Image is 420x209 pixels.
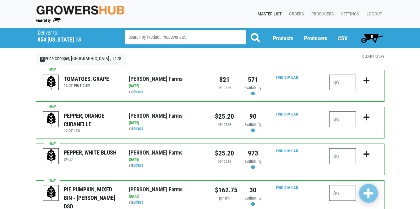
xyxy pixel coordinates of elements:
a: Direct [134,163,143,168]
div: via [129,126,205,132]
div: [DATE] [129,157,205,163]
input: Qty [329,148,356,164]
img: Powered by Big Wheelbarrow [36,18,62,23]
a: Producers [304,35,327,42]
span: X [40,57,45,62]
a: Find Similar [276,185,298,190]
div: 90 [243,111,263,121]
p: Deliver to: [38,30,109,36]
a: CSV [338,35,347,42]
div: 973 [243,148,263,158]
a: Orders [284,8,306,20]
div: $25.20 [215,148,234,158]
a: Clear Filters [362,54,384,59]
div: per case [215,85,234,91]
a: XPrice Chopper, [GEOGRAPHIC_DATA] , #178 [36,53,126,65]
div: per case [215,122,234,128]
div: 571 [243,75,263,85]
span: 0 [371,34,373,39]
a: [PERSON_NAME] Farms [129,112,183,119]
a: Master List [253,8,284,20]
a: Logout [362,8,385,20]
img: placeholder-variety-43d6402dacf2d531de610a020419775a.svg [43,112,59,127]
h5: 854 [US_STATE] 13 [38,36,109,43]
span: Price Chopper, Cortland , #178 (854 NY-13, Cortland, NY 13045, USA) [38,28,114,43]
a: 0 [358,32,386,44]
div: [DATE] [129,120,205,126]
div: $25.20 [215,111,234,121]
h6: 12 CT PINT clam [64,83,109,88]
a: [PERSON_NAME] Farms [129,76,183,82]
a: Settings [336,8,362,20]
div: [DATE] [129,194,205,200]
span: availability [245,122,261,127]
div: per bin [215,195,234,201]
span: availability [245,196,261,201]
h6: 12 CT 1LB [64,128,119,133]
h6: 24 LB [64,157,117,161]
a: [PERSON_NAME] Farms [129,186,183,193]
input: Search by Product, Producer etc. [125,30,246,44]
div: [DATE] [129,83,205,89]
a: Direct [134,126,143,131]
input: Qty [329,185,356,201]
div: $21 [215,75,234,85]
div: TOMATOES, GRAPE [64,75,109,83]
div: PEPPER, WHITE BLUSH [64,148,117,157]
a: Direct [134,200,143,205]
div: $162.75 [215,185,234,195]
div: via [129,89,205,95]
span: availability [245,85,261,90]
div: 30 [243,185,263,195]
input: Qty [329,75,356,90]
a: Find Similar [276,112,298,116]
img: original-fc7597fdc6adbb9d0e2ae620e786d1a2.jpg [36,4,125,16]
input: Qty [329,111,356,127]
img: placeholder-variety-43d6402dacf2d531de610a020419775a.svg [43,149,59,164]
img: placeholder-variety-43d6402dacf2d531de610a020419775a.svg [43,75,59,91]
div: via [129,200,205,206]
a: Producers [306,8,336,20]
div: PEPPER, ORANGE CUBANELLE [64,111,119,128]
a: Direct [134,89,143,94]
div: via [129,163,205,169]
a: Products [273,35,293,42]
span: availability [245,159,261,164]
div: per case [215,159,234,165]
a: Find Similar [276,75,298,80]
a: [PERSON_NAME] Farms [129,149,183,156]
img: placeholder-variety-43d6402dacf2d531de610a020419775a.svg [43,185,59,201]
a: Find Similar [276,149,298,153]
